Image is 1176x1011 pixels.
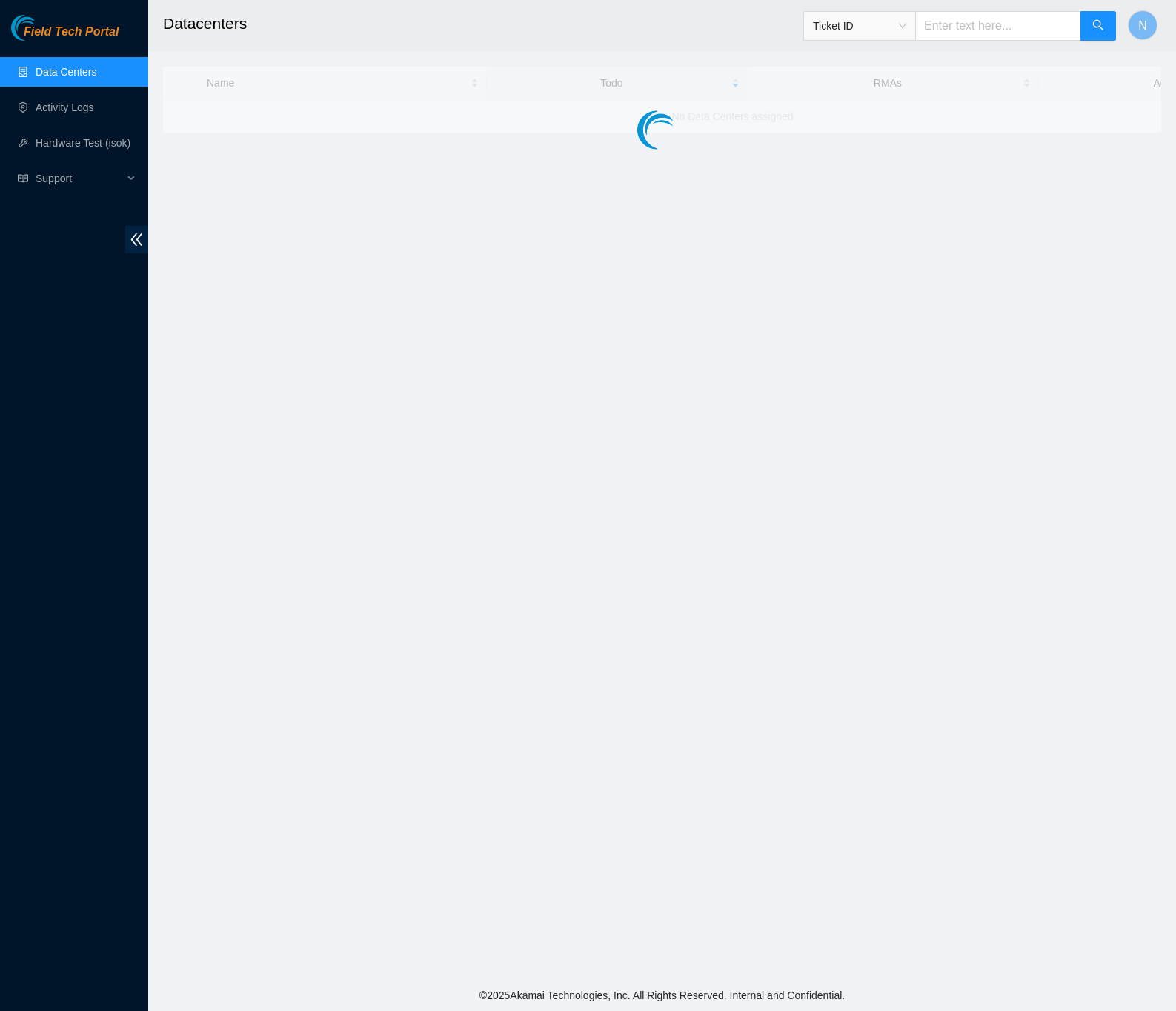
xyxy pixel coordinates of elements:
img: Akamai Technologies [11,15,75,41]
span: Field Tech Portal [24,25,119,39]
a: Akamai TechnologiesField Tech Portal [11,27,119,46]
span: Support [36,164,123,193]
a: Activity Logs [36,101,94,113]
input: Enter text here... [915,11,1081,41]
a: Data Centers [36,66,96,78]
button: N [1128,10,1157,40]
span: read [18,173,28,184]
span: search [1092,19,1104,33]
button: search [1080,11,1116,41]
a: Hardware Test (isok) [36,137,130,149]
span: Ticket ID [813,15,906,37]
span: N [1138,16,1147,35]
span: double-left [125,226,148,253]
footer: © 2025 Akamai Technologies, Inc. All Rights Reserved. Internal and Confidential. [148,980,1176,1011]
